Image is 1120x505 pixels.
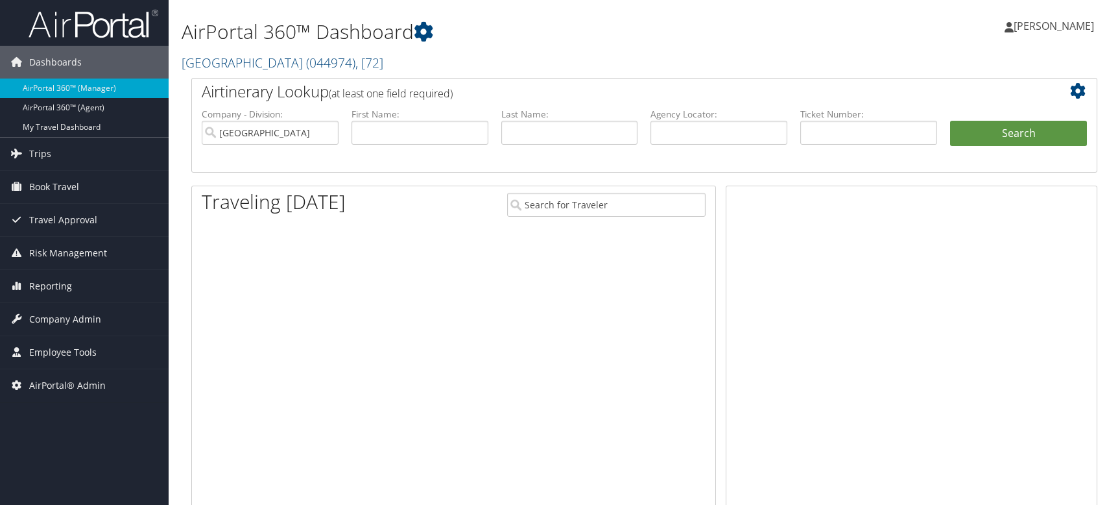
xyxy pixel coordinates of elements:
span: Company Admin [29,303,101,336]
a: [PERSON_NAME] [1005,6,1107,45]
span: Reporting [29,270,72,302]
label: Company - Division: [202,108,339,121]
span: Trips [29,138,51,170]
button: Search [950,121,1087,147]
span: Book Travel [29,171,79,203]
span: (at least one field required) [329,86,453,101]
label: Last Name: [501,108,638,121]
label: Agency Locator: [650,108,787,121]
h1: AirPortal 360™ Dashboard [182,18,798,45]
label: Ticket Number: [800,108,937,121]
span: ( 044974 ) [306,54,355,71]
h1: Traveling [DATE] [202,188,346,216]
span: Employee Tools [29,336,97,369]
span: Travel Approval [29,204,97,236]
span: AirPortal® Admin [29,369,106,402]
label: First Name: [351,108,488,121]
a: [GEOGRAPHIC_DATA] [182,54,383,71]
span: , [ 72 ] [355,54,383,71]
span: Dashboards [29,46,82,79]
img: airportal-logo.png [29,8,158,39]
span: Risk Management [29,237,107,269]
span: [PERSON_NAME] [1014,19,1094,33]
input: Search for Traveler [507,193,706,217]
h2: Airtinerary Lookup [202,80,1012,103]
